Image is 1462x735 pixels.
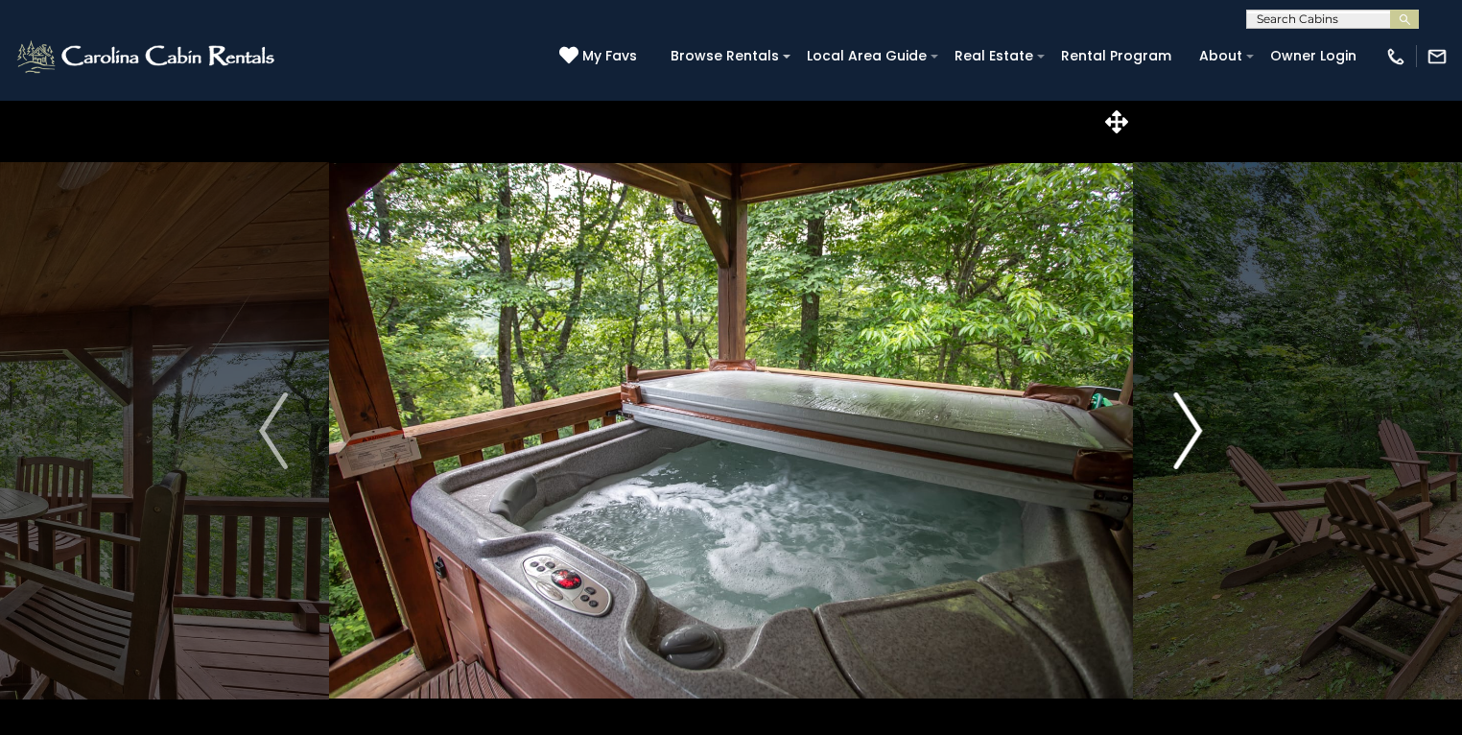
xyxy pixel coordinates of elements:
a: Local Area Guide [797,41,936,71]
a: Rental Program [1051,41,1181,71]
a: About [1190,41,1252,71]
img: arrow [259,392,288,469]
span: My Favs [582,46,637,66]
img: White-1-2.png [14,37,280,76]
img: arrow [1174,392,1203,469]
a: My Favs [559,46,642,67]
a: Owner Login [1261,41,1366,71]
img: mail-regular-white.png [1427,46,1448,67]
a: Real Estate [945,41,1043,71]
img: phone-regular-white.png [1385,46,1406,67]
a: Browse Rentals [661,41,789,71]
